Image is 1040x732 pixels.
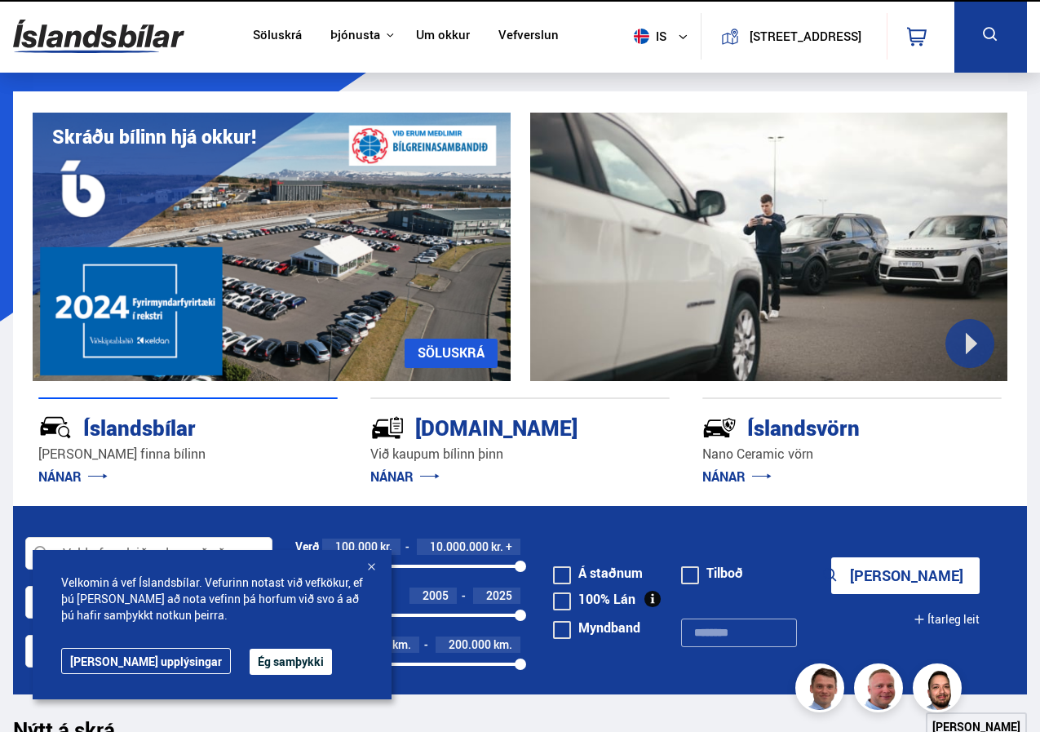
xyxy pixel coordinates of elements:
a: Söluskrá [253,28,302,45]
p: Nano Ceramic vörn [702,445,1002,464]
label: 100% Lán [553,592,635,606]
img: JRvxyua_JYH6wB4c.svg [38,410,73,445]
p: Við kaupum bílinn þinn [370,445,670,464]
img: eKx6w-_Home_640_.png [33,113,511,381]
button: [STREET_ADDRESS] [746,29,865,43]
label: Tilboð [681,566,743,579]
a: Um okkur [416,28,470,45]
a: SÖLUSKRÁ [405,339,498,368]
span: km. [493,638,512,651]
label: Myndband [553,621,640,634]
button: Ég samþykki [250,649,332,675]
button: [PERSON_NAME] [831,557,980,594]
button: Þjónusta [330,28,380,43]
a: [STREET_ADDRESS] [710,13,877,60]
span: 100.000 [335,539,378,554]
button: Ítarleg leit [914,601,980,638]
a: NÁNAR [370,468,440,486]
a: NÁNAR [702,468,772,486]
a: NÁNAR [38,468,108,486]
span: + [506,540,512,553]
label: Á staðnum [553,566,643,579]
div: Íslandsbílar [38,412,280,441]
p: [PERSON_NAME] finna bílinn [38,445,338,464]
span: Velkomin á vef Íslandsbílar. Vefurinn notast við vefkökur, ef þú [PERSON_NAME] að nota vefinn þá ... [61,575,363,623]
img: -Svtn6bYgwAsiwNX.svg [702,410,737,445]
img: tr5P-W3DuiFaO7aO.svg [370,410,405,445]
div: Íslandsvörn [702,412,944,441]
span: 2005 [423,588,449,603]
span: km. [392,638,411,651]
div: [DOMAIN_NAME] [370,412,612,441]
span: kr. [491,540,503,553]
img: siFngHWaQ9KaOqBr.png [856,666,905,715]
span: 2025 [486,588,512,603]
img: svg+xml;base64,PHN2ZyB4bWxucz0iaHR0cDovL3d3dy53My5vcmcvMjAwMC9zdmciIHdpZHRoPSI1MTIiIGhlaWdodD0iNT... [634,29,649,44]
a: Vefverslun [498,28,559,45]
span: 200.000 [449,637,491,652]
span: is [627,29,668,44]
span: 10.000.000 [430,539,489,554]
img: nhp88E3Fdnt1Opn2.png [915,666,964,715]
img: G0Ugv5HjCgRt.svg [13,10,184,63]
h1: Skráðu bílinn hjá okkur! [52,126,256,148]
span: kr. [380,540,392,553]
div: Verð [295,540,319,553]
a: [PERSON_NAME] upplýsingar [61,648,231,674]
button: is [627,12,701,60]
img: FbJEzSuNWCJXmdc-.webp [798,666,847,715]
